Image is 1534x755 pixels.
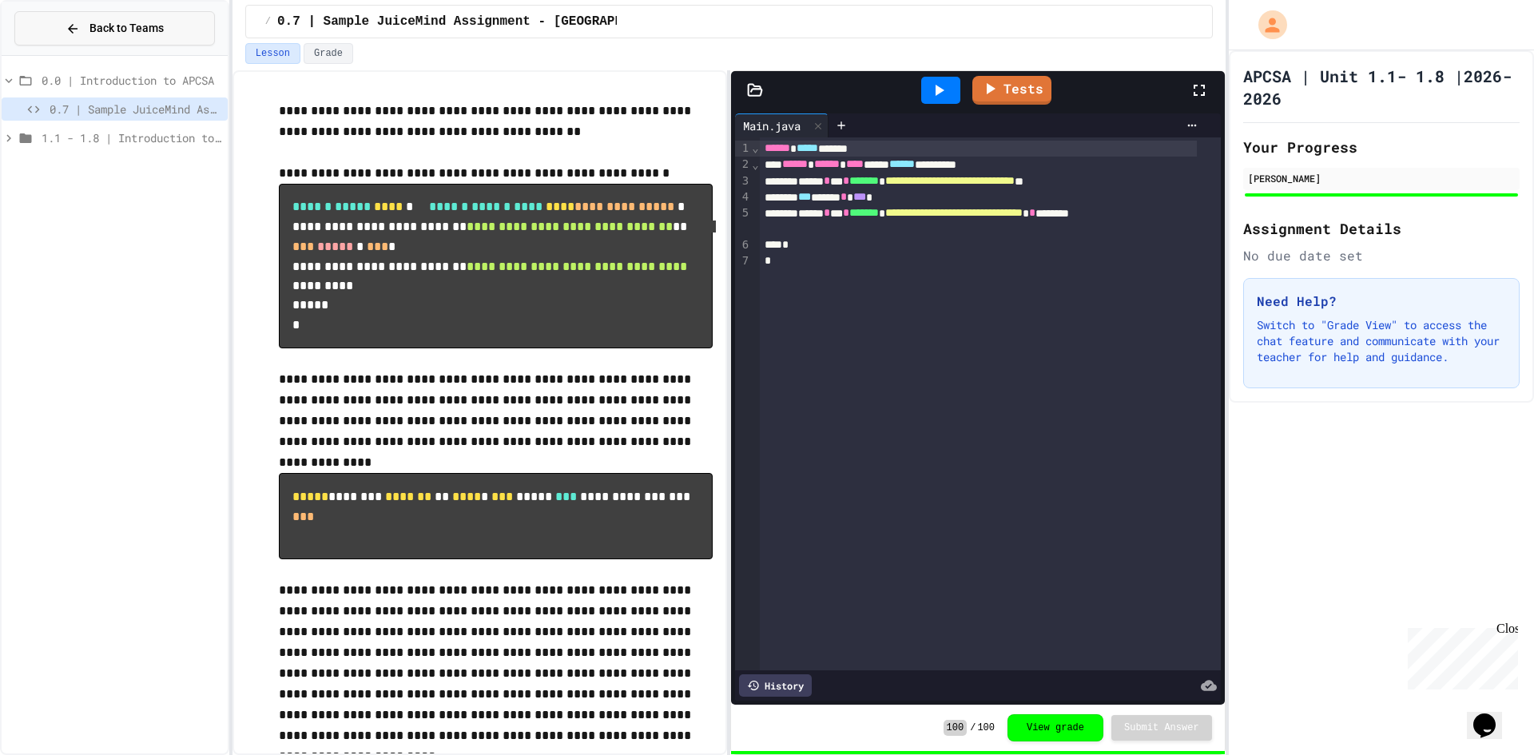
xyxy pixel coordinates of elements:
[1243,136,1520,158] h2: Your Progress
[751,158,759,171] span: Fold line
[1243,246,1520,265] div: No due date set
[735,141,751,157] div: 1
[6,6,110,101] div: Chat with us now!Close
[735,157,751,173] div: 2
[1243,217,1520,240] h2: Assignment Details
[1467,691,1518,739] iframe: chat widget
[735,189,751,205] div: 4
[944,720,968,736] span: 100
[277,12,684,31] span: 0.7 | Sample JuiceMind Assignment - [GEOGRAPHIC_DATA]
[735,237,751,253] div: 6
[42,72,221,89] span: 0.0 | Introduction to APCSA
[14,11,215,46] button: Back to Teams
[50,101,221,117] span: 0.7 | Sample JuiceMind Assignment - [GEOGRAPHIC_DATA]
[42,129,221,146] span: 1.1 - 1.8 | Introduction to Java
[972,76,1051,105] a: Tests
[1257,317,1506,365] p: Switch to "Grade View" to access the chat feature and communicate with your teacher for help and ...
[970,721,976,734] span: /
[735,173,751,189] div: 3
[1401,622,1518,689] iframe: chat widget
[977,721,995,734] span: 100
[304,43,353,64] button: Grade
[1248,171,1515,185] div: [PERSON_NAME]
[265,15,271,28] span: /
[89,20,164,37] span: Back to Teams
[1111,715,1212,741] button: Submit Answer
[751,141,759,154] span: Fold line
[1007,714,1103,741] button: View grade
[1124,721,1199,734] span: Submit Answer
[245,43,300,64] button: Lesson
[735,253,751,269] div: 7
[1257,292,1506,311] h3: Need Help?
[1242,6,1291,43] div: My Account
[739,674,812,697] div: History
[735,205,751,237] div: 5
[735,113,829,137] div: Main.java
[735,117,809,134] div: Main.java
[1243,65,1520,109] h1: APCSA | Unit 1.1- 1.8 |2026-2026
